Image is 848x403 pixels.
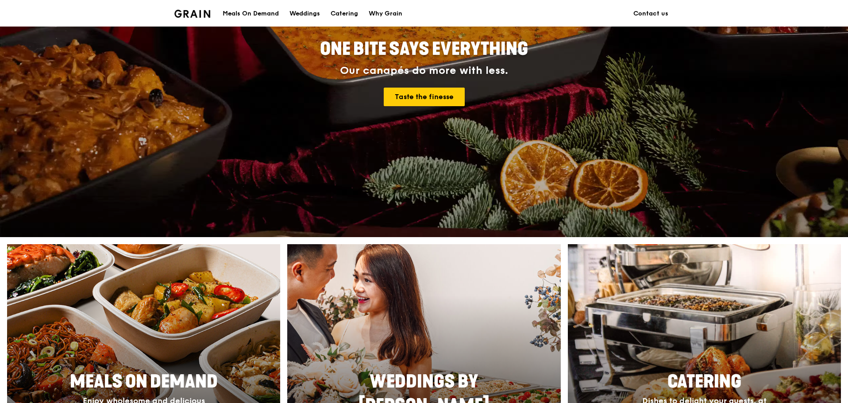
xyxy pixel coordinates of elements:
[284,0,325,27] a: Weddings
[174,10,210,18] img: Grain
[331,0,358,27] div: Catering
[289,0,320,27] div: Weddings
[70,371,218,392] span: Meals On Demand
[667,371,741,392] span: Catering
[628,0,674,27] a: Contact us
[223,0,279,27] div: Meals On Demand
[325,0,363,27] a: Catering
[384,88,465,106] a: Taste the finesse
[363,0,408,27] a: Why Grain
[320,38,528,60] span: ONE BITE SAYS EVERYTHING
[369,0,402,27] div: Why Grain
[265,65,583,77] div: Our canapés do more with less.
